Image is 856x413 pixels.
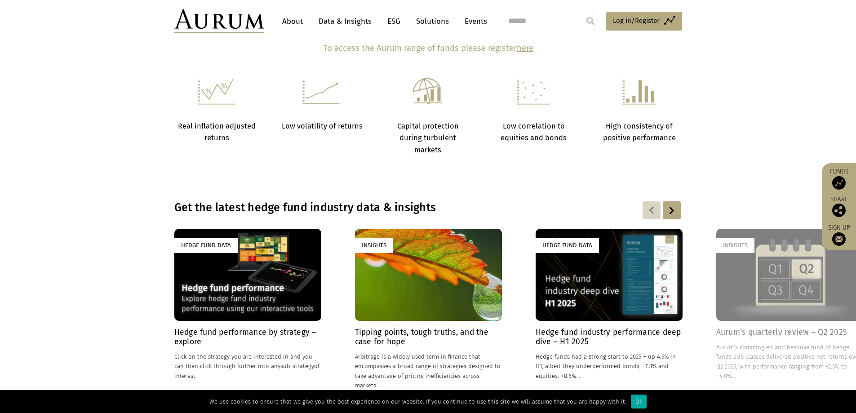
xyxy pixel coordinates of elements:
strong: Capital protection during turbulent markets [397,122,459,154]
a: About [278,13,307,30]
img: Sign up to our newsletter [832,232,846,246]
a: Solutions [412,13,453,30]
a: Funds [826,168,852,190]
div: Share [826,196,852,217]
a: Sign up [826,224,852,246]
div: Ok [631,395,647,409]
p: Arbitrage is a widely used term in finance that encompasses a broad range of strategies designed ... [355,352,502,390]
strong: Low volatility of returns [282,122,363,130]
a: Events [460,13,487,30]
a: Data & Insights [314,13,376,30]
img: Aurum [174,9,264,33]
div: Hedge Fund Data [536,238,599,253]
strong: High consistency of positive performance [603,122,676,142]
span: sub-strategy [280,363,314,369]
div: Insights [716,238,754,253]
a: here [517,43,533,53]
h3: Get the latest hedge fund industry data & insights [174,201,566,214]
a: ESG [383,13,405,30]
a: Insights Tipping points, tough truths, and the case for hope Arbitrage is a widely used term in f... [355,229,502,390]
img: Access Funds [832,176,846,190]
a: Hedge Fund Data Hedge fund industry performance deep dive – H1 2025 Hedge funds had a strong star... [536,229,683,390]
strong: Real inflation adjusted returns [178,122,256,142]
h4: Hedge fund performance by strategy – explore [174,328,321,346]
div: Hedge Fund Data [174,238,238,253]
img: Share this post [832,204,846,217]
p: Click on the strategy you are interested in and you can then click through further into any of in... [174,352,321,380]
span: Log in/Register [613,15,660,26]
h4: Tipping points, tough truths, and the case for hope [355,328,502,346]
p: Hedge funds had a strong start to 2025 – up 4.5% in H1, albeit they underperformed bonds, +7.3% a... [536,352,683,380]
b: To access the Aurum range of funds please register [323,43,517,53]
a: Hedge Fund Data Hedge fund performance by strategy – explore Click on the strategy you are intere... [174,229,321,390]
input: Submit [581,12,599,30]
strong: Low correlation to equities and bonds [501,122,567,142]
a: Log in/Register [606,12,682,31]
h4: Hedge fund industry performance deep dive – H1 2025 [536,328,683,346]
div: Insights [355,238,393,253]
